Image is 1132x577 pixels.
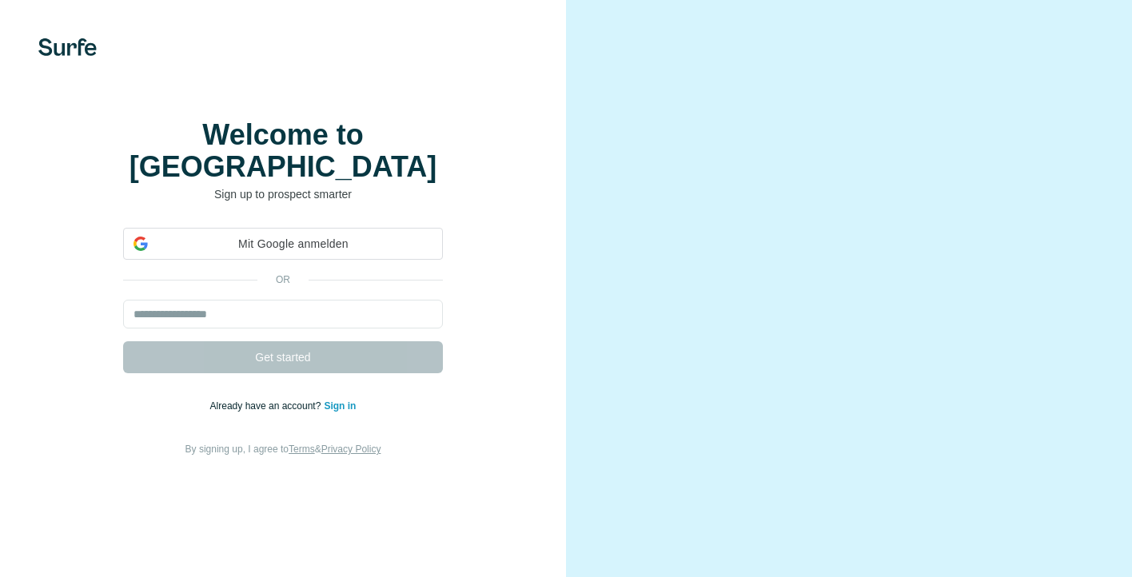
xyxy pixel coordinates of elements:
a: Privacy Policy [321,444,381,455]
span: Mit Google anmelden [154,236,432,253]
a: Terms [289,444,315,455]
span: Already have an account? [210,400,325,412]
p: Sign up to prospect smarter [123,186,443,202]
img: Surfe's logo [38,38,97,56]
h1: Welcome to [GEOGRAPHIC_DATA] [123,119,443,183]
a: Sign in [324,400,356,412]
div: Mit Google anmelden [123,228,443,260]
p: or [257,273,309,287]
span: By signing up, I agree to & [185,444,381,455]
